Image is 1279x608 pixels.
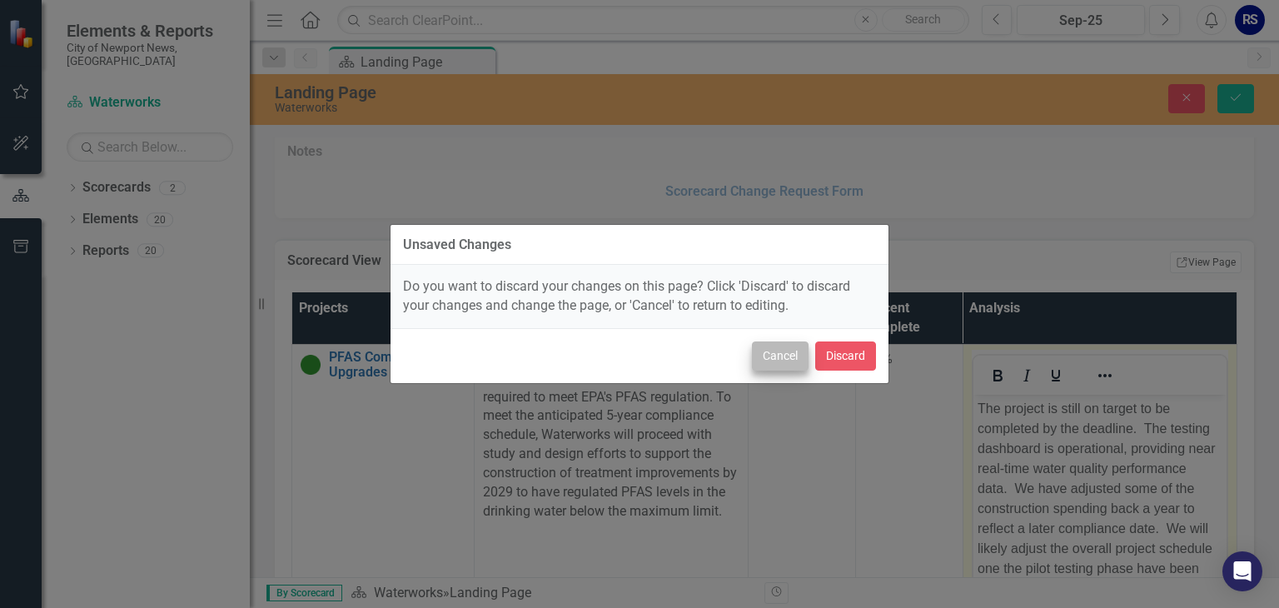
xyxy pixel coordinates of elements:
button: Discard [815,341,876,371]
div: Do you want to discard your changes on this page? Click 'Discard' to discard your changes and cha... [391,265,888,328]
div: Unsaved Changes [403,237,511,252]
div: Open Intercom Messenger [1222,551,1262,591]
button: Cancel [752,341,809,371]
p: Treatability studies phase 2 [DATE] to [DATE]; 100% Completed and VDH approved [4,277,249,337]
p: The project is still on target to be completed by the deadline. The testing dashboard is operatio... [4,4,249,264]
